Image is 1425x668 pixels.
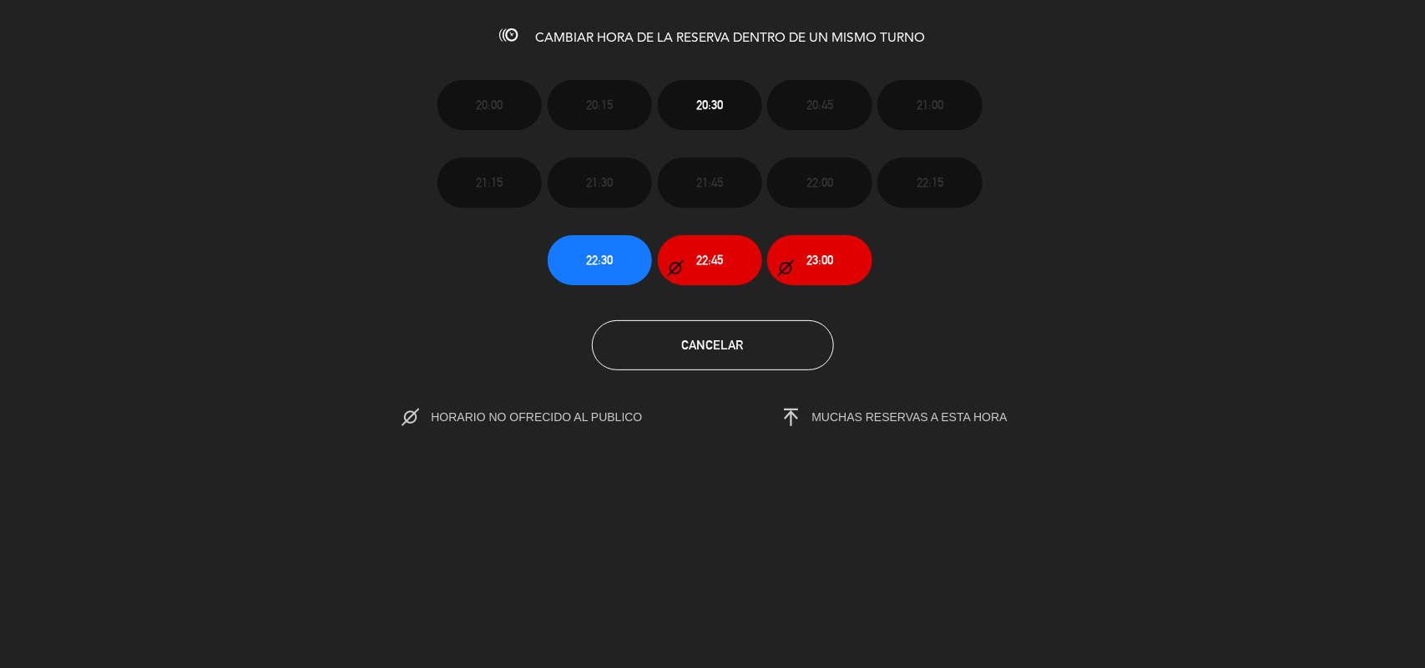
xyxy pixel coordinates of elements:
[658,158,762,208] button: 21:45
[437,80,542,130] button: 20:00
[767,235,872,285] button: 23:00
[767,80,872,130] button: 20:45
[917,95,943,114] span: 21:00
[682,338,744,352] span: Cancelar
[592,320,834,370] button: Cancelar
[806,173,833,192] span: 22:00
[476,173,503,192] span: 21:15
[696,95,723,114] span: 20:30
[806,250,833,269] span: 23:00
[877,158,982,208] button: 22:15
[767,158,872,208] button: 22:00
[696,250,723,269] span: 22:45
[476,95,503,114] span: 20:00
[658,80,762,130] button: 20:30
[586,95,613,114] span: 20:15
[536,32,926,45] span: CAMBIAR HORA DE LA RESERVA DENTRO DE UN MISMO TURNO
[658,235,762,285] button: 22:45
[806,95,833,114] span: 20:45
[431,410,677,424] span: HORARIO NO OFRECIDO AL PUBLICO
[812,410,1008,424] span: MUCHAS RESERVAS A ESTA HORA
[586,173,613,192] span: 21:30
[917,173,943,192] span: 22:15
[548,158,652,208] button: 21:30
[548,80,652,130] button: 20:15
[877,80,982,130] button: 21:00
[696,173,723,192] span: 21:45
[437,158,542,208] button: 21:15
[548,235,652,285] button: 22:30
[586,250,613,269] span: 22:30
